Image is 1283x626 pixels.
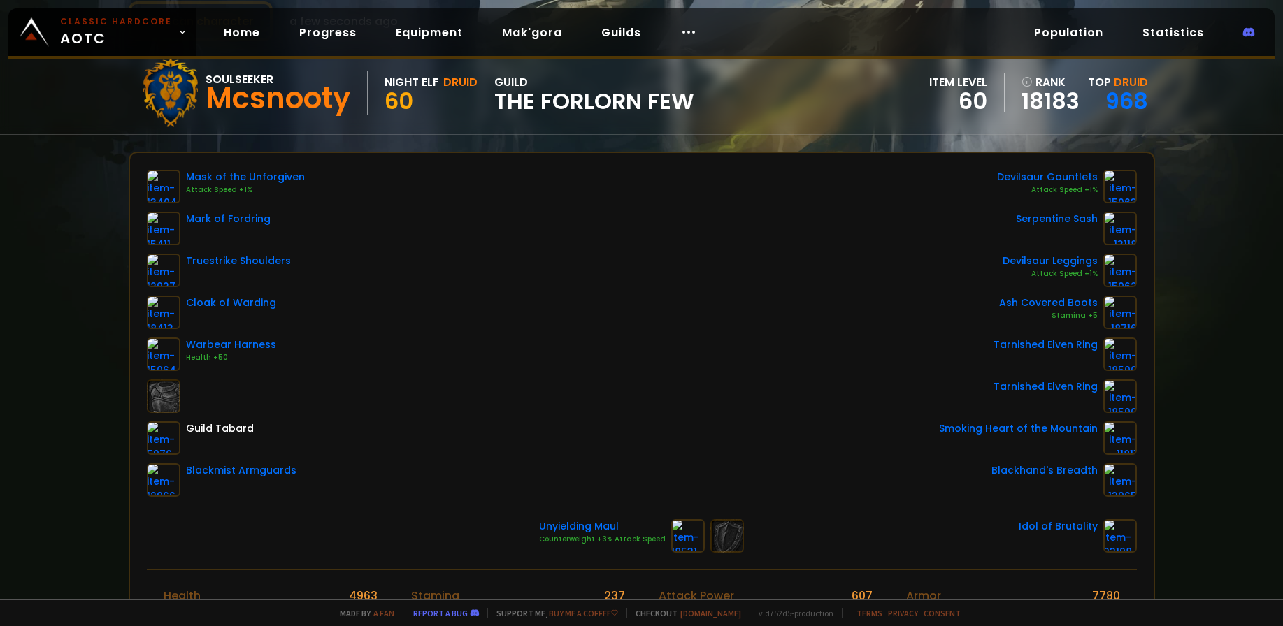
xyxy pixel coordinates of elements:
[494,91,694,112] span: The Forlorn Few
[373,608,394,618] a: a fan
[1103,337,1137,371] img: item-18500
[1003,268,1098,279] div: Attack Speed +1%
[999,310,1098,321] div: Stamina +5
[147,296,180,329] img: item-18413
[929,91,987,112] div: 60
[539,534,666,545] div: Counterweight +3% Attack Speed
[852,587,873,604] div: 607
[1022,73,1080,91] div: rank
[929,73,987,91] div: item level
[997,184,1098,196] div: Attack Speed +1%
[549,608,618,618] a: Buy me a coffee
[147,421,180,455] img: item-5976
[1103,296,1137,329] img: item-18716
[994,337,1098,352] div: Tarnished Elven Ring
[626,608,741,618] span: Checkout
[186,352,276,363] div: Health +50
[1003,254,1098,268] div: Devilsaur Leggings
[186,170,305,184] div: Mask of the Unforgiven
[206,88,350,109] div: Mcsnooty
[8,8,196,56] a: Classic HardcoreAOTC
[186,296,276,310] div: Cloak of Warding
[206,71,350,88] div: Soulseeker
[939,421,1098,436] div: Smoking Heart of the Mountain
[1023,18,1114,47] a: Population
[60,15,172,28] small: Classic Hardcore
[129,1,273,41] button: Scan character
[186,254,291,268] div: Truestrike Shoulders
[539,519,666,534] div: Unyielding Maul
[385,73,439,91] div: Night Elf
[856,608,882,618] a: Terms
[906,587,941,604] div: Armor
[999,296,1098,310] div: Ash Covered Boots
[1016,212,1098,226] div: Serpentine Sash
[186,337,276,352] div: Warbear Harness
[1114,74,1148,90] span: Druid
[186,421,254,436] div: Guild Tabard
[1092,587,1120,604] div: 7780
[680,608,741,618] a: [DOMAIN_NAME]
[1131,18,1215,47] a: Statistics
[186,184,305,196] div: Attack Speed +1%
[1019,519,1098,534] div: Idol of Brutality
[1103,519,1137,553] img: item-23198
[1103,463,1137,497] img: item-13965
[994,379,1098,394] div: Tarnished Elven Ring
[147,170,180,203] img: item-13404
[671,519,705,553] img: item-18531
[443,73,478,91] div: Druid
[1088,73,1148,91] div: Top
[411,587,459,604] div: Stamina
[750,608,833,618] span: v. d752d5 - production
[349,587,378,604] div: 4963
[1105,85,1148,117] a: 968
[997,170,1098,184] div: Devilsaur Gauntlets
[147,463,180,497] img: item-12966
[186,212,271,226] div: Mark of Fordring
[1103,254,1137,287] img: item-15062
[147,212,180,245] img: item-15411
[1022,91,1080,112] a: 18183
[413,608,468,618] a: Report a bug
[213,18,271,47] a: Home
[186,463,296,478] div: Blackmist Armguards
[494,73,694,112] div: guild
[60,15,172,49] span: AOTC
[147,337,180,371] img: item-15064
[1103,379,1137,413] img: item-18500
[491,18,573,47] a: Mak'gora
[1103,421,1137,455] img: item-11811
[1103,170,1137,203] img: item-15063
[1103,212,1137,245] img: item-13118
[164,587,201,604] div: Health
[487,608,618,618] span: Support me,
[888,608,918,618] a: Privacy
[385,85,413,117] span: 60
[604,587,625,604] div: 237
[385,18,474,47] a: Equipment
[590,18,652,47] a: Guilds
[924,608,961,618] a: Consent
[147,254,180,287] img: item-12927
[331,608,394,618] span: Made by
[288,18,368,47] a: Progress
[991,463,1098,478] div: Blackhand's Breadth
[659,587,734,604] div: Attack Power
